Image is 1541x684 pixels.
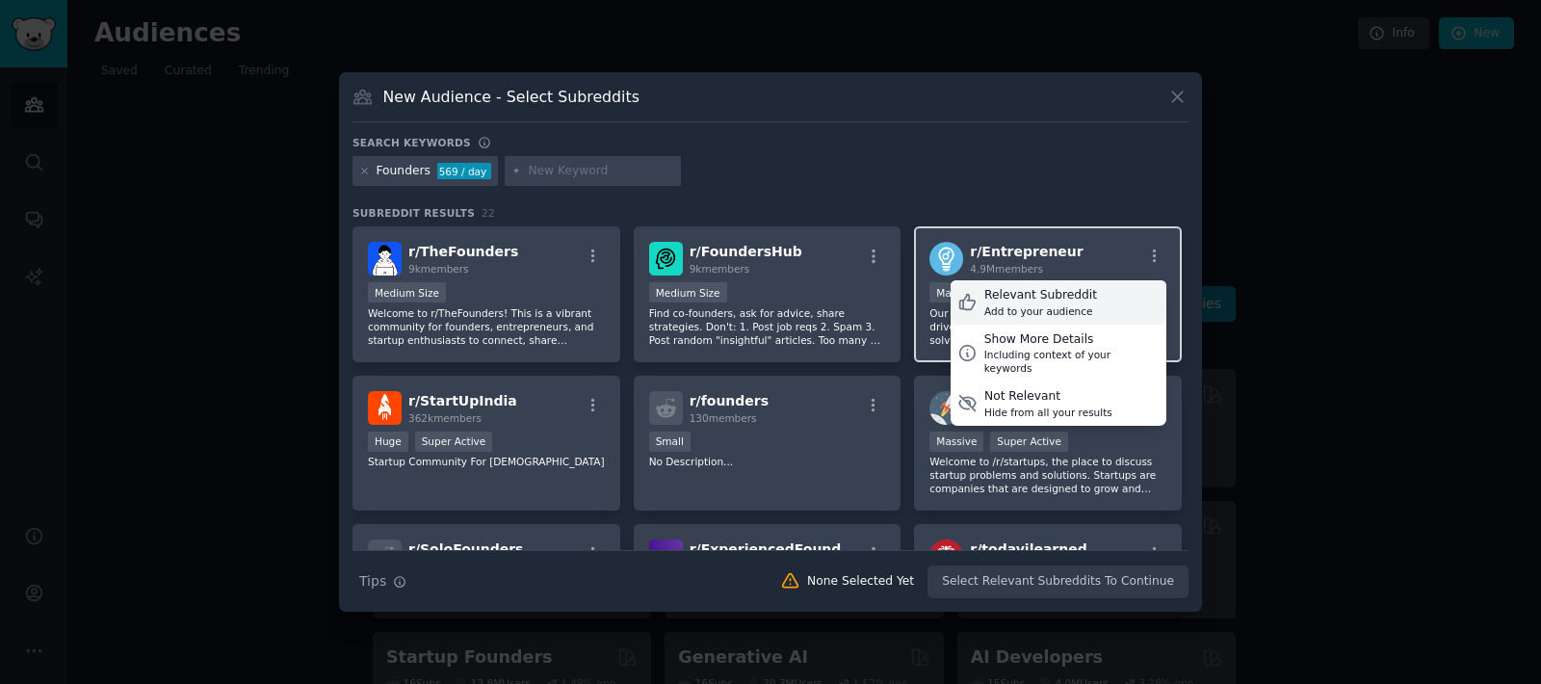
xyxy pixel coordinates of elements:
p: Startup Community For [DEMOGRAPHIC_DATA] [368,455,605,468]
div: Including context of your keywords [984,348,1160,375]
p: Welcome to /r/startups, the place to discuss startup problems and solutions. Startups are compani... [929,455,1166,495]
span: r/ todayilearned [970,541,1086,557]
span: r/ TheFounders [408,244,518,259]
h3: Search keywords [353,136,471,149]
img: TheFounders [368,242,402,276]
span: 4.9M members [970,263,1043,275]
input: New Keyword [528,163,674,180]
img: startups [929,391,963,425]
h3: New Audience - Select Subreddits [383,87,640,107]
div: Medium Size [649,282,727,303]
p: Welcome to r/TheFounders! This is a vibrant community for founders, entrepreneurs, and startup en... [368,306,605,347]
img: FoundersHub [649,242,683,276]
div: Not Relevant [984,388,1112,406]
span: r/ SoloFounders [408,541,523,557]
div: None Selected Yet [807,573,914,591]
span: r/ Entrepreneur [970,244,1083,259]
span: r/ founders [690,393,769,408]
p: Find co-founders, ask for advice, share strategies. Don't: 1. Post job reqs 2. Spam 3. Post rando... [649,306,886,347]
img: ExperiencedFounders [649,539,683,573]
div: Massive [929,282,983,303]
span: 9k members [408,263,469,275]
div: Small [649,432,691,452]
img: todayilearned [929,539,963,573]
img: Entrepreneur [929,242,963,276]
span: 22 [482,207,495,219]
div: Massive [929,432,983,452]
div: Relevant Subreddit [984,287,1097,304]
img: StartUpIndia [368,391,402,425]
span: r/ StartUpIndia [408,393,517,408]
div: Huge [368,432,408,452]
span: Subreddit Results [353,206,475,220]
span: 130 members [690,412,757,424]
button: Tips [353,565,413,598]
span: r/ ExperiencedFounders [690,541,865,557]
div: Hide from all your results [984,406,1112,419]
span: r/ FoundersHub [690,244,802,259]
div: Medium Size [368,282,446,303]
span: 362k members [408,412,482,424]
div: Add to your audience [984,304,1097,318]
div: Founders [377,163,431,180]
span: Tips [359,571,386,592]
p: No Description... [649,455,886,468]
div: 569 / day [437,163,491,180]
div: Super Active [990,432,1068,452]
span: 9k members [690,263,750,275]
div: Show More Details [984,331,1160,349]
div: Super Active [415,432,493,452]
p: Our community brings together individuals driven by a shared commitment to problem-solving, profe... [929,306,1166,347]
